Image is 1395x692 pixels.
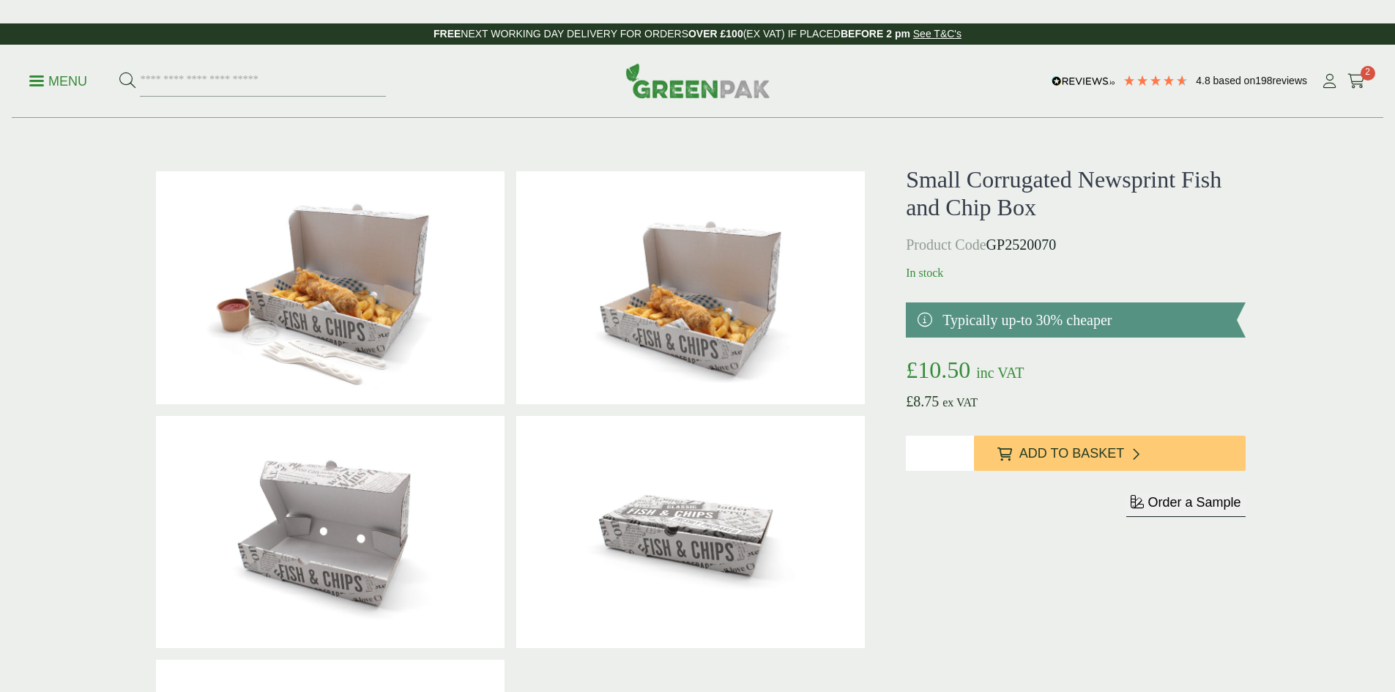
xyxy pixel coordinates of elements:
img: Small Corrugated Newsprint Fish & Chips Box Open [156,416,505,649]
a: See T&C's [913,28,961,40]
a: Menu [29,72,87,87]
i: Cart [1347,74,1366,89]
div: 4.79 Stars [1123,74,1188,87]
span: £ [906,357,918,383]
img: Small Corrugated Newsprint Fish & Chips Box With Food [516,171,865,404]
span: reviews [1273,75,1307,86]
bdi: 8.75 [906,393,939,409]
span: 4.8 [1196,75,1213,86]
h1: Small Corrugated Newsprint Fish and Chip Box [906,165,1245,222]
p: GP2520070 [906,234,1245,256]
span: Product Code [906,237,986,253]
img: Small Corrugated Newsprint Fish & Chips Box With Food Variant 1 [156,171,505,404]
strong: OVER £100 [688,28,743,40]
button: Add to Basket [974,436,1246,471]
span: 198 [1255,75,1272,86]
a: 2 [1347,70,1366,92]
span: Based on [1213,75,1256,86]
span: inc VAT [976,365,1024,381]
p: Menu [29,72,87,90]
button: Order a Sample [1126,494,1245,517]
span: Add to Basket [1019,446,1124,462]
img: GreenPak Supplies [625,63,770,98]
i: My Account [1320,74,1339,89]
img: REVIEWS.io [1052,76,1115,86]
strong: BEFORE 2 pm [841,28,910,40]
span: 2 [1361,66,1375,81]
span: £ [906,393,913,409]
p: In stock [906,264,1245,282]
img: Small Corrugated Newsprint Fish & Chips Box Closed [516,416,865,649]
span: Order a Sample [1147,495,1240,510]
span: ex VAT [942,396,978,409]
strong: FREE [434,28,461,40]
bdi: 10.50 [906,357,970,383]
